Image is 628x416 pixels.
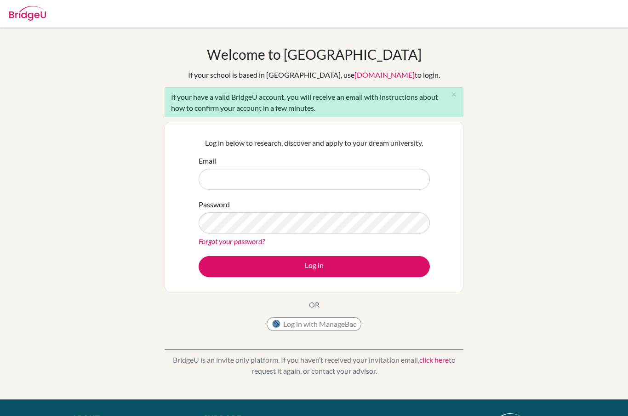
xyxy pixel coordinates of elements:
a: [DOMAIN_NAME] [354,70,415,79]
button: Log in [199,256,430,277]
label: Email [199,155,216,166]
a: click here [419,355,449,364]
img: Bridge-U [9,6,46,21]
i: close [451,91,457,98]
a: Forgot your password? [199,237,265,245]
button: Log in with ManageBac [267,317,361,331]
p: Log in below to research, discover and apply to your dream university. [199,137,430,148]
label: Password [199,199,230,210]
p: OR [309,299,320,310]
h1: Welcome to [GEOGRAPHIC_DATA] [207,46,422,63]
div: If your school is based in [GEOGRAPHIC_DATA], use to login. [188,69,440,80]
button: Close [445,88,463,102]
p: BridgeU is an invite only platform. If you haven’t received your invitation email, to request it ... [165,354,463,376]
div: If your have a valid BridgeU account, you will receive an email with instructions about how to co... [165,87,463,117]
